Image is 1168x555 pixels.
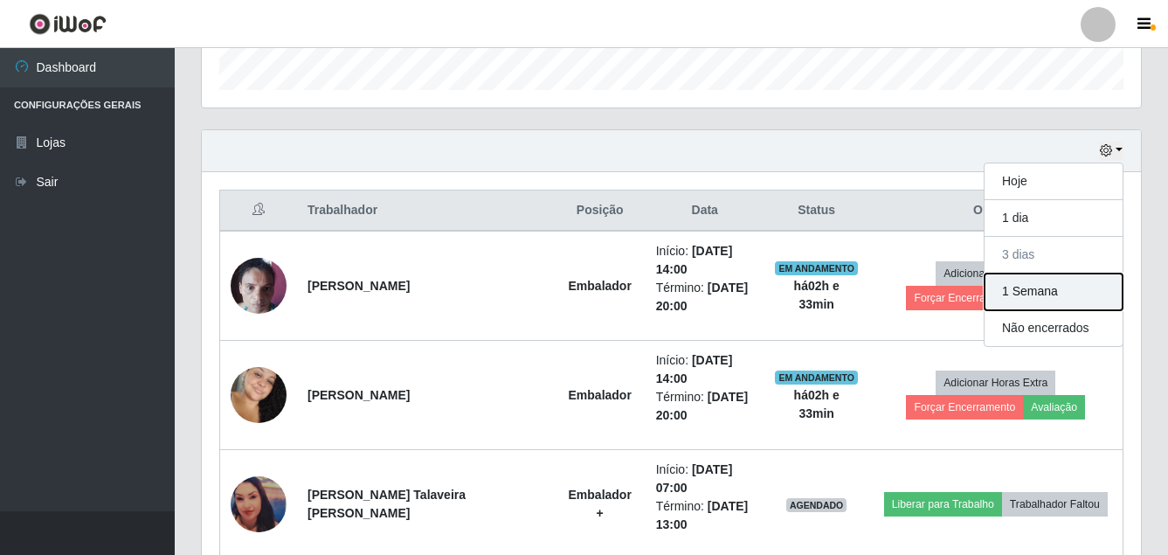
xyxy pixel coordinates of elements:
[764,191,869,232] th: Status
[308,279,410,293] strong: [PERSON_NAME]
[297,191,555,232] th: Trabalhador
[656,461,754,497] li: Início:
[869,191,1123,232] th: Opções
[656,244,733,276] time: [DATE] 14:00
[656,351,754,388] li: Início:
[231,352,287,438] img: 1750087788307.jpeg
[884,492,1002,517] button: Liberar para Trabalho
[656,279,754,316] li: Término:
[29,13,107,35] img: CoreUI Logo
[985,237,1123,274] button: 3 dias
[231,248,287,323] img: 1733770253666.jpeg
[231,476,287,532] img: 1738963507457.jpeg
[555,191,646,232] th: Posição
[656,242,754,279] li: Início:
[985,200,1123,237] button: 1 dia
[569,388,632,402] strong: Embalador
[656,462,733,495] time: [DATE] 07:00
[985,310,1123,346] button: Não encerrados
[656,388,754,425] li: Término:
[906,286,1023,310] button: Forçar Encerramento
[569,488,632,520] strong: Embalador +
[656,497,754,534] li: Término:
[1002,492,1108,517] button: Trabalhador Faltou
[794,279,840,311] strong: há 02 h e 33 min
[936,371,1055,395] button: Adicionar Horas Extra
[936,261,1055,286] button: Adicionar Horas Extra
[646,191,764,232] th: Data
[308,388,410,402] strong: [PERSON_NAME]
[906,395,1023,420] button: Forçar Encerramento
[308,488,466,520] strong: [PERSON_NAME] Talaveira [PERSON_NAME]
[985,274,1123,310] button: 1 Semana
[569,279,632,293] strong: Embalador
[775,371,858,385] span: EM ANDAMENTO
[794,388,840,420] strong: há 02 h e 33 min
[775,261,858,275] span: EM ANDAMENTO
[985,163,1123,200] button: Hoje
[1023,395,1085,420] button: Avaliação
[786,498,847,512] span: AGENDADO
[656,353,733,385] time: [DATE] 14:00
